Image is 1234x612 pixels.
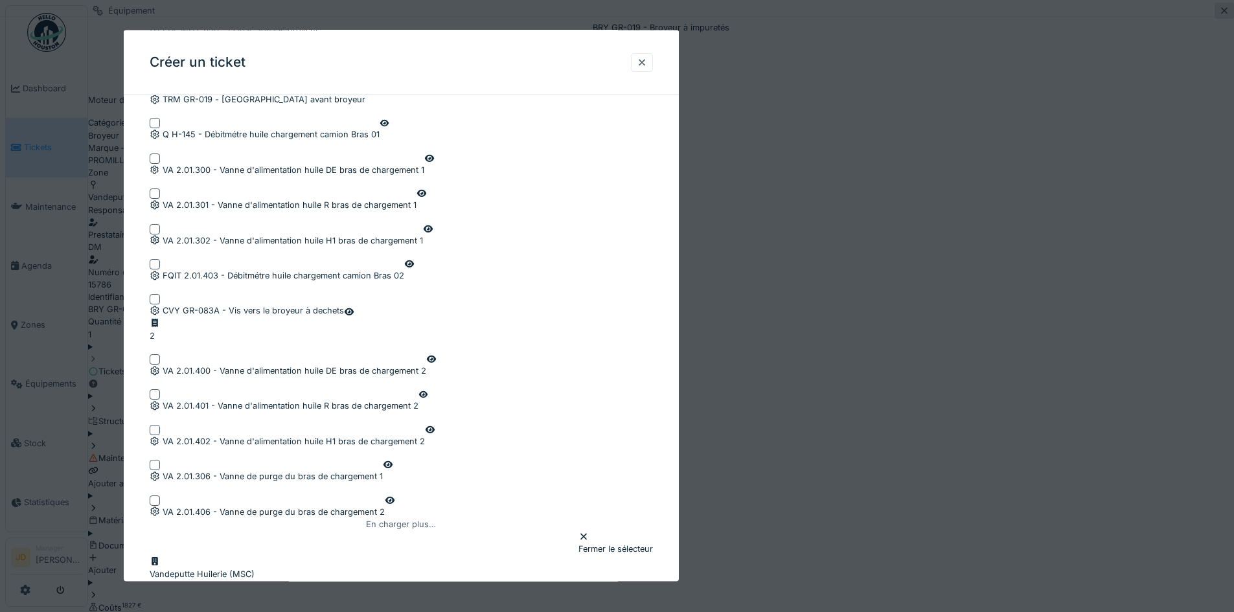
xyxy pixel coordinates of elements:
[150,234,423,246] div: VA 2.01.302 - Vanne d'alimentation huile H1 bras de chargement 1
[366,517,436,530] div: En charger plus…
[150,54,246,71] h3: Créer un ticket
[150,435,425,447] div: VA 2.01.402 - Vanne d'alimentation huile H1 bras de chargement 2
[150,128,380,141] div: Q H-145 - Débitmétre huile chargement camion Bras 01
[150,163,424,176] div: VA 2.01.300 - Vanne d'alimentation huile DE bras de chargement 1
[150,567,255,580] div: Vandeputte Huilerie (MSC)
[150,93,365,106] div: TRM GR-019 - [GEOGRAPHIC_DATA] avant broyeur
[150,365,426,377] div: VA 2.01.400 - Vanne d'alimentation huile DE bras de chargement 2
[150,329,165,341] div: 2
[150,470,383,482] div: VA 2.01.306 - Vanne de purge du bras de chargement 1
[150,400,418,412] div: VA 2.01.401 - Vanne d'alimentation huile R bras de chargement 2
[578,530,653,554] div: Fermer le sélecteur
[150,269,404,281] div: FQIT 2.01.403 - Débitmétre huile chargement camion Bras 02
[150,505,385,517] div: VA 2.01.406 - Vanne de purge du bras de chargement 2
[150,304,344,317] div: CVY GR-083A - Vis vers le broyeur à dechets
[150,199,417,211] div: VA 2.01.301 - Vanne d'alimentation huile R bras de chargement 1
